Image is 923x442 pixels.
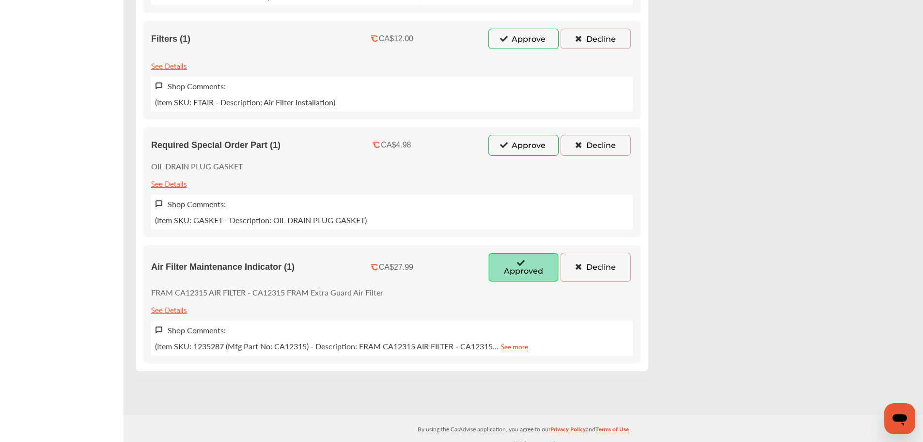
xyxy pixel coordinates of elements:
[168,81,226,92] label: Shop Comments:
[155,82,163,90] img: svg+xml;base64,PHN2ZyB3aWR0aD0iMTYiIGhlaWdodD0iMTciIHZpZXdCb3g9IjAgMCAxNiAxNyIgZmlsbD0ibm9uZSIgeG...
[155,200,163,208] img: svg+xml;base64,PHN2ZyB3aWR0aD0iMTYiIGhlaWdodD0iMTciIHZpZXdCb3g9IjAgMCAxNiAxNyIgZmlsbD0ibm9uZSIgeG...
[168,325,226,336] label: Shop Comments:
[550,424,586,439] a: Privacy Policy
[488,29,559,49] button: Approve
[151,177,187,190] div: See Details
[488,135,559,155] button: Approve
[155,326,163,334] img: svg+xml;base64,PHN2ZyB3aWR0aD0iMTYiIGhlaWdodD0iMTciIHZpZXdCb3g9IjAgMCAxNiAxNyIgZmlsbD0ibm9uZSIgeG...
[488,253,559,282] button: Approved
[155,97,335,108] p: (Item SKU: FTAIR - Description: Air Filter Installation)
[561,135,631,155] button: Decline
[151,140,281,150] span: Required Special Order Part (1)
[151,59,187,72] div: See Details
[501,341,528,352] a: See more
[381,141,411,149] div: CA$4.98
[155,214,367,226] p: (Item SKU: GASKET - Description: OIL DRAIN PLUG GASKET)
[124,424,923,434] p: By using the CarAdvise application, you agree to our and
[151,34,190,44] span: Filters (1)
[151,287,383,298] p: FRAM CA12315 AIR FILTER - CA12315 FRAM Extra Guard Air Filter
[561,29,631,49] button: Decline
[155,341,528,352] p: (Item SKU: 1235287 (Mfg Part No: CA12315) - Description: FRAM CA12315 AIR FILTER - CA12315…
[884,403,915,434] iframe: Button to launch messaging window
[561,253,631,282] button: Decline
[151,303,187,316] div: See Details
[168,198,226,210] label: Shop Comments:
[379,263,413,272] div: CA$27.99
[151,262,295,272] span: Air Filter Maintenance Indicator (1)
[379,34,413,43] div: CA$12.00
[595,424,629,439] a: Terms of Use
[151,161,243,172] p: OIL DRAIN PLUG GASKET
